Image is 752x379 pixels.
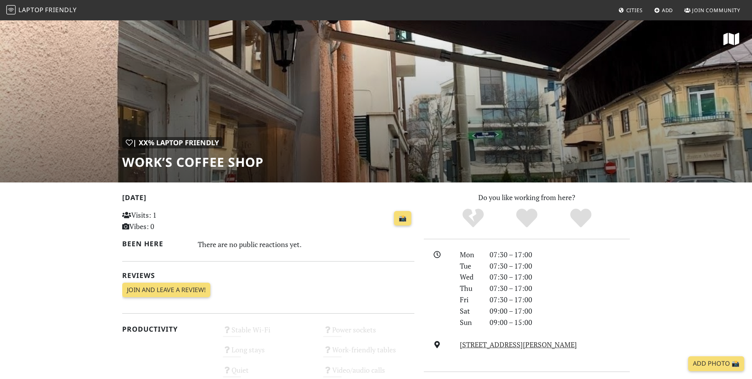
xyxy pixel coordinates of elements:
[394,211,411,226] a: 📸
[662,7,673,14] span: Add
[485,305,634,317] div: 09:00 – 17:00
[45,5,76,14] span: Friendly
[485,283,634,294] div: 07:30 – 17:00
[318,323,419,343] div: Power sockets
[122,193,414,205] h2: [DATE]
[500,208,554,229] div: Yes
[6,4,77,17] a: LaptopFriendly LaptopFriendly
[122,271,414,280] h2: Reviews
[122,283,210,298] a: Join and leave a review!
[485,249,634,260] div: 07:30 – 17:00
[681,3,743,17] a: Join Community
[122,325,213,333] h2: Productivity
[455,317,485,328] div: Sun
[626,7,643,14] span: Cities
[554,208,608,229] div: Definitely!
[122,209,213,232] p: Visits: 1 Vibes: 0
[122,137,222,148] div: | XX% Laptop Friendly
[122,155,264,170] h1: Work’s Coffee Shop
[455,249,485,260] div: Mon
[485,294,634,305] div: 07:30 – 17:00
[198,238,415,251] div: There are no public reactions yet.
[455,294,485,305] div: Fri
[485,317,634,328] div: 09:00 – 15:00
[218,323,319,343] div: Stable Wi-Fi
[6,5,16,14] img: LaptopFriendly
[18,5,44,14] span: Laptop
[460,340,577,349] a: [STREET_ADDRESS][PERSON_NAME]
[218,343,319,363] div: Long stays
[688,356,744,371] a: Add Photo 📸
[455,271,485,283] div: Wed
[455,260,485,272] div: Tue
[318,343,419,363] div: Work-friendly tables
[122,240,188,248] h2: Been here
[651,3,676,17] a: Add
[455,305,485,317] div: Sat
[424,192,630,203] p: Do you like working from here?
[615,3,646,17] a: Cities
[485,260,634,272] div: 07:30 – 17:00
[485,271,634,283] div: 07:30 – 17:00
[692,7,740,14] span: Join Community
[455,283,485,294] div: Thu
[446,208,500,229] div: No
